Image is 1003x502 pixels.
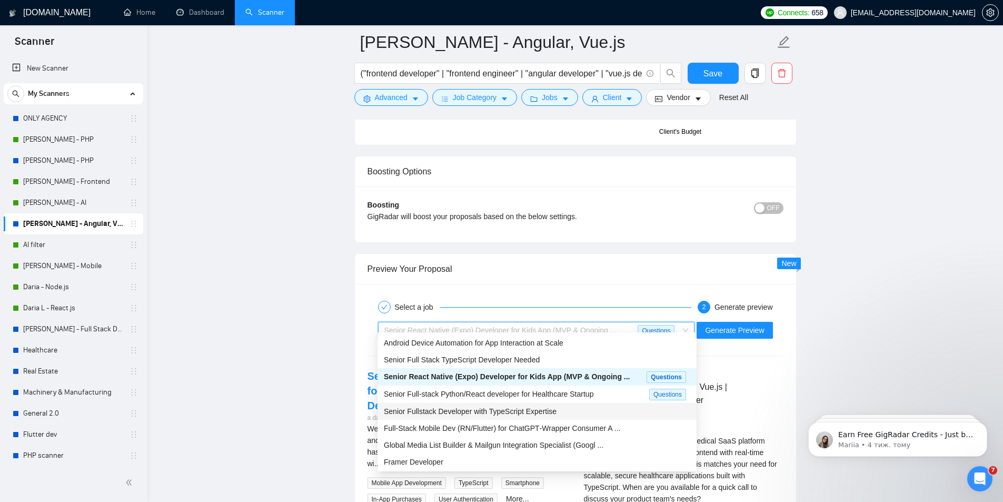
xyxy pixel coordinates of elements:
span: OFF [767,202,780,214]
span: idcard [655,95,662,103]
img: upwork-logo.png [766,8,774,17]
span: Android Device Automation for App Interaction at Scale [384,339,563,347]
div: Client's Budget [659,127,701,137]
button: Save [688,63,739,84]
span: holder [130,325,138,333]
a: homeHome [124,8,155,17]
span: user [591,95,599,103]
span: caret-down [412,95,419,103]
span: holder [130,114,138,123]
a: Daria - Node.js [23,277,123,298]
span: Senior React Native (Expo) Developer for Kids App (MVP & Ongoing ... [384,326,617,334]
a: [PERSON_NAME] - Mobile [23,255,123,277]
span: copy [745,68,765,78]
span: holder [130,304,138,312]
span: double-left [125,477,136,488]
a: searchScanner [245,8,284,17]
a: Reset All [719,92,748,103]
li: New Scanner [4,58,143,79]
span: bars [441,95,449,103]
span: holder [130,283,138,291]
a: [PERSON_NAME] - Frontend [23,171,123,192]
p: Message from Mariia, sent 4 тиж. тому [46,41,182,50]
span: info-circle [647,70,653,77]
span: holder [130,409,138,418]
iframe: Intercom notifications повідомлення [792,400,1003,474]
a: Healthcare [23,340,123,361]
button: search [660,63,681,84]
a: setting [982,8,999,17]
span: We’re building a unique kids app that helps parents capture and preserve their child’s growth and... [368,425,561,468]
button: folderJobscaret-down [521,89,578,106]
span: Senior Full Stack TypeScript Developer Needed [384,356,540,364]
a: AI filter [23,234,123,255]
span: user [837,9,844,16]
span: caret-down [501,95,508,103]
span: Earn Free GigRadar Credits - Just by Sharing Your Story! 💬 Want more credits for sending proposal... [46,31,182,290]
button: barsJob Categorycaret-down [432,89,517,106]
button: userClientcaret-down [582,89,642,106]
span: My Scanners [28,83,69,104]
a: ONLY AGENCY [23,108,123,129]
a: Daria L - React.js [23,298,123,319]
span: Senior React Native (Expo) Developer for Kids App (MVP & Ongoing ... [384,372,630,381]
span: caret-down [562,95,569,103]
span: Client [603,92,622,103]
span: Vendor [667,92,690,103]
span: holder [130,367,138,376]
span: Global Media List Builder & Mailgun Integration Specialist (Googl ... [384,441,603,449]
div: a day ago [368,413,567,423]
div: We’re building a unique kids app that helps parents capture and preserve their child’s growth and... [368,423,567,469]
a: Senior React Native (Expo) Developer for Kids App (MVP & Ongoing Development) [368,370,556,411]
span: Questions [649,389,686,400]
span: 658 [811,7,823,18]
span: Mobile App Development [368,477,446,489]
div: Preview Your Proposal [368,254,783,284]
a: PHP scanner [23,445,123,466]
span: holder [130,346,138,355]
button: settingAdvancedcaret-down [354,89,428,106]
span: setting [982,8,998,17]
span: New [781,259,796,268]
span: check [381,304,388,310]
span: search [661,68,681,78]
a: [PERSON_NAME] - AI [23,192,123,213]
a: Flutter dev [23,424,123,445]
span: 2 [702,303,706,311]
span: holder [130,156,138,165]
span: caret-down [625,95,633,103]
span: setting [363,95,371,103]
span: Questions [647,371,686,383]
span: holder [130,388,138,397]
a: [PERSON_NAME] - PHP [23,129,123,150]
span: edit [777,35,791,49]
button: idcardVendorcaret-down [646,89,710,106]
span: TypeScript [454,477,493,489]
span: caret-down [694,95,702,103]
span: holder [130,262,138,270]
span: holder [130,451,138,460]
span: Jobs [542,92,558,103]
span: Scanner [6,34,63,56]
div: GigRadar will boost your proposals based on the below settings. [368,211,680,222]
span: search [8,90,24,97]
button: search [7,85,24,102]
button: delete [771,63,792,84]
span: folder [530,95,538,103]
button: copy [744,63,766,84]
span: holder [130,241,138,249]
span: holder [130,178,138,186]
span: holder [130,430,138,439]
div: Generate preview [714,301,773,313]
span: Questions [638,325,674,337]
span: Full‑Stack Mobile Dev (RN/Flutter) for ChatGPT‑Wrapper Consumer A ... [384,424,620,432]
a: [PERSON_NAME] - Full Stack Developer [23,319,123,340]
span: Advanced [375,92,408,103]
img: logo [9,5,16,22]
span: holder [130,135,138,144]
span: Generate Preview [705,324,764,336]
span: Senior Fullstack Developer with TypeScript Expertise [384,407,557,416]
a: [PERSON_NAME] - PHP [23,150,123,171]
